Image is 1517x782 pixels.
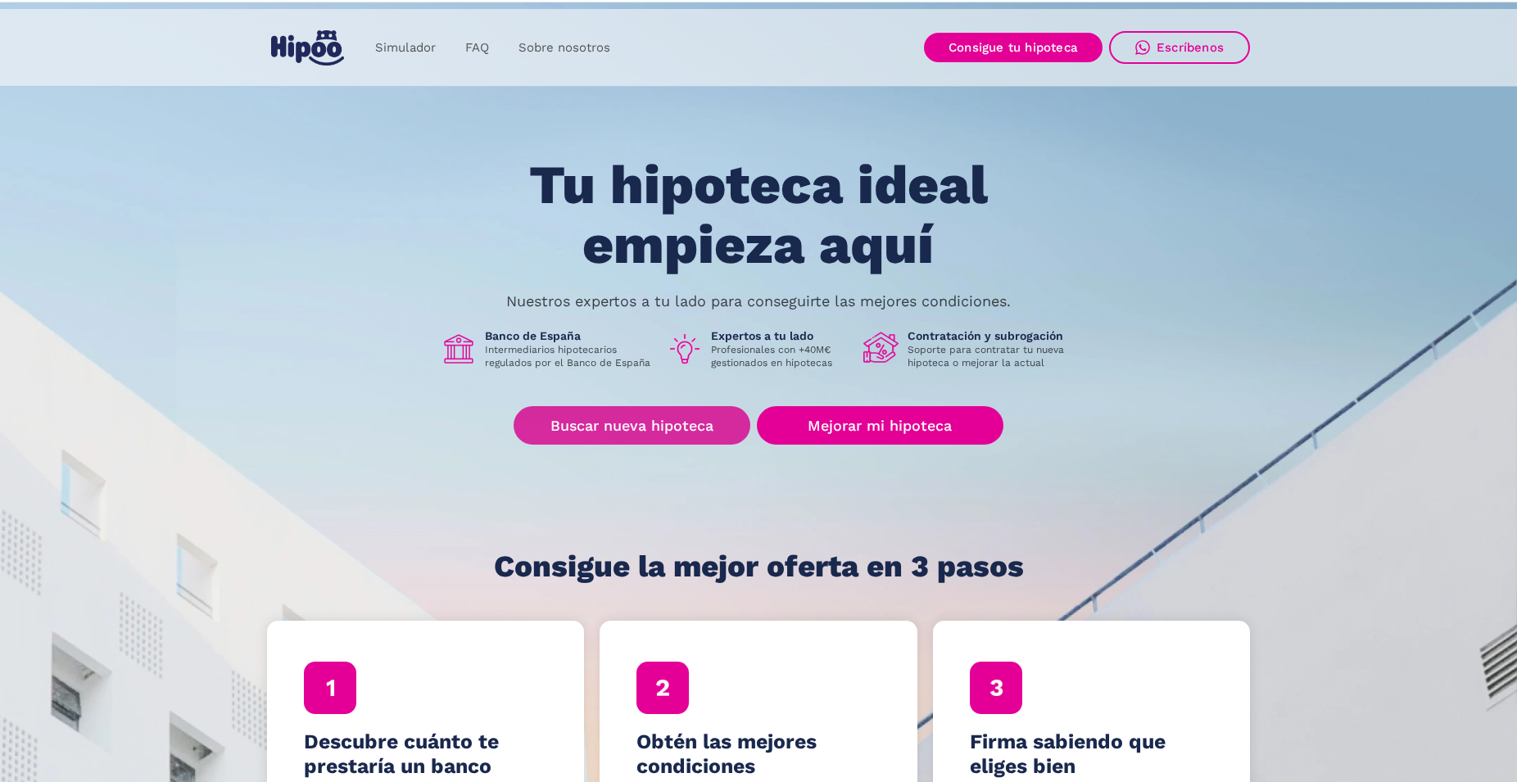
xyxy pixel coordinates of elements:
[970,730,1214,779] h4: Firma sabiendo que eliges bien
[304,730,548,779] h4: Descubre cuánto te prestaría un banco
[1157,40,1224,55] div: Escríbenos
[757,406,1003,445] a: Mejorar mi hipoteca
[494,550,1024,583] h1: Consigue la mejor oferta en 3 pasos
[504,32,625,64] a: Sobre nosotros
[360,32,451,64] a: Simulador
[485,328,654,343] h1: Banco de España
[506,295,1011,308] p: Nuestros expertos a tu lado para conseguirte las mejores condiciones.
[711,328,850,343] h1: Expertos a tu lado
[908,343,1076,369] p: Soporte para contratar tu nueva hipoteca o mejorar la actual
[1109,31,1250,64] a: Escríbenos
[451,32,504,64] a: FAQ
[267,24,347,72] a: home
[448,156,1069,274] h1: Tu hipoteca ideal empieza aquí
[514,406,750,445] a: Buscar nueva hipoteca
[908,328,1076,343] h1: Contratación y subrogación
[924,33,1103,62] a: Consigue tu hipoteca
[636,730,881,779] h4: Obtén las mejores condiciones
[485,343,654,369] p: Intermediarios hipotecarios regulados por el Banco de España
[711,343,850,369] p: Profesionales con +40M€ gestionados en hipotecas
